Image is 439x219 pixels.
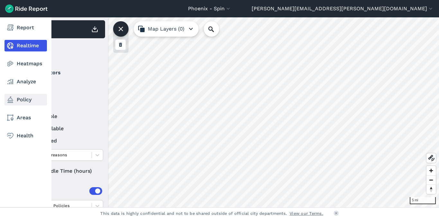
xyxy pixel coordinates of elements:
[26,125,103,132] label: unavailable
[35,187,102,195] div: Areas
[23,41,105,61] div: Filter
[26,165,103,177] div: Idle Time (hours)
[426,185,436,194] button: Reset bearing to north
[188,5,231,13] button: Phoenix - Spin
[4,40,47,51] a: Realtime
[252,5,434,13] button: [PERSON_NAME][EMAIL_ADDRESS][PERSON_NAME][DOMAIN_NAME]
[290,210,323,216] a: View our Terms.
[4,76,47,87] a: Analyze
[4,130,47,141] a: Health
[26,64,102,82] summary: Operators
[21,17,439,207] canvas: Map
[4,94,47,105] a: Policy
[426,166,436,175] button: Zoom in
[410,197,436,204] div: 5 mi
[26,82,103,89] label: Spin
[26,182,102,200] summary: Areas
[426,175,436,185] button: Zoom out
[4,22,47,33] a: Report
[204,21,229,37] input: Search Location or Vehicles
[134,21,199,37] button: Map Layers (0)
[26,95,102,113] summary: Status
[26,137,103,145] label: reserved
[26,113,103,120] label: available
[4,58,47,69] a: Heatmaps
[5,5,48,13] img: Ride Report
[4,112,47,123] a: Areas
